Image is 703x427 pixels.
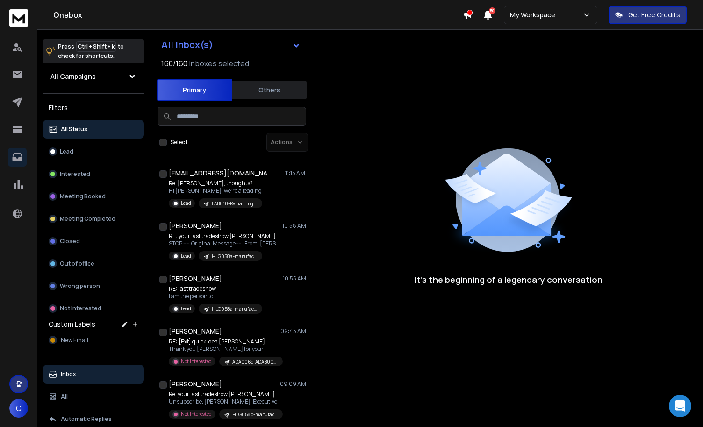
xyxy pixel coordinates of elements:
h3: Filters [43,101,144,114]
p: Meeting Completed [60,215,115,223]
h1: All Campaigns [50,72,96,81]
p: Meeting Booked [60,193,106,200]
button: Out of office [43,254,144,273]
p: My Workspace [510,10,559,20]
button: Inbox [43,365,144,384]
p: Lead [181,305,191,312]
p: STOP -----Original Message----- From: [PERSON_NAME] [169,240,281,247]
label: Select [171,139,187,146]
p: Get Free Credits [628,10,680,20]
h3: Inboxes selected [189,58,249,69]
p: Lead [181,200,191,207]
p: Re: [PERSON_NAME], thoughts? [169,180,262,187]
button: All [43,387,144,406]
button: C [9,399,28,418]
p: Lead [181,252,191,259]
p: Lead [60,148,73,155]
button: All Status [43,120,144,139]
p: RE: [Ext] quick idea [PERSON_NAME] [169,338,281,345]
p: Wrong person [60,282,100,290]
p: HLG058b-manufacturers [232,411,277,418]
button: Wrong person [43,277,144,295]
img: logo [9,9,28,27]
button: Not Interested [43,299,144,318]
p: 10:55 AM [283,275,306,282]
span: 160 / 160 [161,58,187,69]
p: All Status [61,126,87,133]
button: Primary [157,79,232,101]
h1: All Inbox(s) [161,40,213,49]
p: RE: your last tradeshow [PERSON_NAME] [169,232,281,240]
h1: [EMAIL_ADDRESS][DOMAIN_NAME] [169,168,272,178]
h1: [PERSON_NAME] [169,274,222,283]
h1: [PERSON_NAME] [169,379,222,389]
p: Inbox [61,371,76,378]
button: All Inbox(s) [154,35,308,54]
div: Open Intercom Messenger [669,395,691,417]
button: Interested [43,165,144,183]
span: Ctrl + Shift + k [76,41,116,52]
p: HLG058a-manufacturers [212,253,257,260]
p: Unsubscribe. [PERSON_NAME], Executive [169,398,281,406]
p: It’s the beginning of a legendary conversation [415,273,603,286]
h1: [PERSON_NAME] [169,221,222,231]
h1: [PERSON_NAME] [169,327,222,336]
p: Automatic Replies [61,415,112,423]
p: Hi [PERSON_NAME], we're a leading [169,187,262,195]
button: Meeting Completed [43,210,144,228]
p: ADA006c-ADAB001-freeprototype-title(re-run) [232,358,277,365]
h1: Onebox [53,9,463,21]
button: New Email [43,331,144,350]
p: Out of office [60,260,94,267]
p: RE: last tradeshow [169,285,262,293]
span: 50 [489,7,495,14]
button: Closed [43,232,144,251]
button: Lead [43,142,144,161]
p: 09:09 AM [280,380,306,388]
p: 09:45 AM [280,328,306,335]
button: All Campaigns [43,67,144,86]
p: Not Interested [60,305,101,312]
button: Meeting Booked [43,187,144,206]
p: 10:58 AM [282,222,306,230]
p: LAB010-Remaining leads [212,200,257,207]
p: Thank you [PERSON_NAME] for your [169,345,281,353]
p: Press to check for shortcuts. [58,42,124,61]
p: I am the person to [169,293,262,300]
p: All [61,393,68,400]
button: Others [232,80,307,100]
p: Closed [60,238,80,245]
h3: Custom Labels [49,320,95,329]
p: Re: your last tradeshow [PERSON_NAME] [169,391,281,398]
span: New Email [61,336,88,344]
p: Interested [60,170,90,178]
p: Not Interested [181,411,212,418]
p: HLG058a-manufacturers [212,306,257,313]
p: Not Interested [181,358,212,365]
p: 11:15 AM [285,169,306,177]
button: Get Free Credits [609,6,687,24]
